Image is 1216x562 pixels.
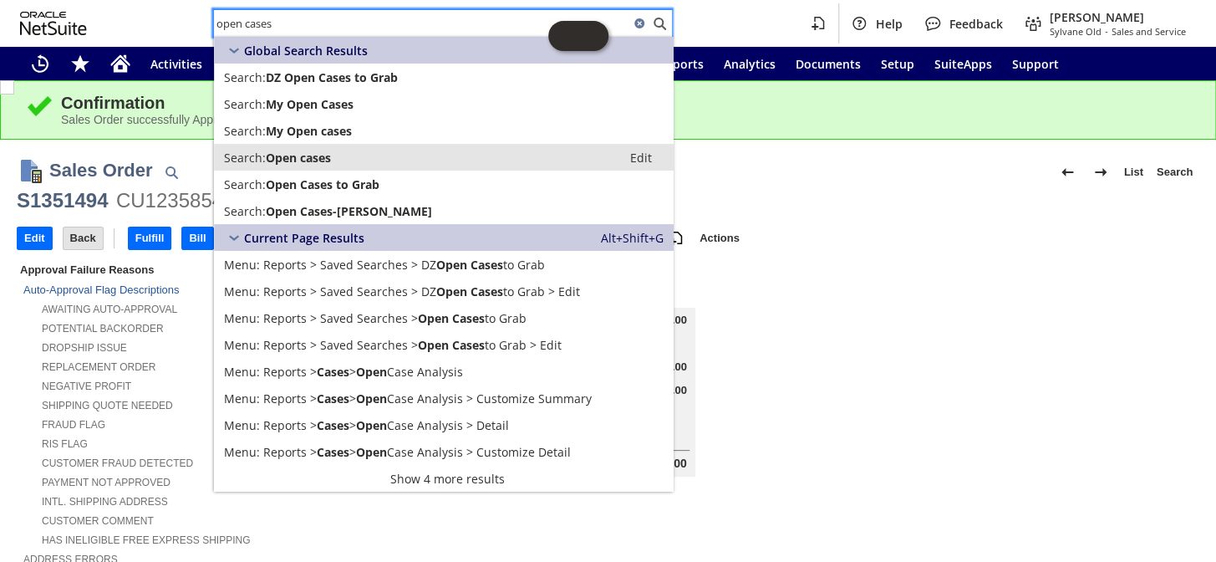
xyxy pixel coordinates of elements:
span: > [349,364,356,380]
span: Menu: [224,417,260,433]
a: Analytics [714,47,786,80]
span: Search: [224,123,266,139]
svg: Home [110,54,130,74]
span: Menu: [224,337,260,353]
span: Feedback [949,16,1003,32]
span: Oracle Guided Learning Widget. To move around, please hold and drag [578,21,608,51]
span: Case Analysis > Customize Detail [387,444,571,460]
div: Shortcuts [60,47,100,80]
a: Customize Summary [214,385,674,411]
span: Reports > [263,364,317,380]
a: List [1117,159,1150,186]
svg: Shortcuts [70,54,90,74]
span: Open [356,364,387,380]
div: Approval Failure Reasons [17,260,404,279]
a: Replacement Order [42,361,155,373]
span: Reports > Saved Searches > [263,310,418,326]
a: Customer Fraud Detected [42,457,193,469]
span: Open [418,337,449,353]
span: Reports > Saved Searches > DZ [263,284,436,299]
span: Case Analysis [387,364,463,380]
input: Back [64,227,103,249]
a: Payment not approved [42,477,170,488]
span: Sales and Service [1112,25,1186,38]
svg: logo [20,12,87,35]
a: Customer Comment [42,515,154,527]
svg: Search [649,13,669,33]
span: Menu: [224,257,260,273]
input: Fulfill [129,227,171,249]
span: Activities [150,56,202,72]
span: - [1105,25,1108,38]
svg: Recent Records [30,54,50,74]
span: Cases [317,444,349,460]
a: Edit [214,331,674,358]
span: SuiteApps [934,56,992,72]
span: to Grab > Edit [503,284,580,299]
span: Case Analysis > Customize Summary [387,391,592,406]
h1: Sales Order [49,156,153,184]
span: 0.00 [665,384,686,397]
span: Cases [317,391,349,406]
img: add-record.svg [666,228,686,248]
span: Cases [452,337,485,353]
span: Show 4 more results [390,471,505,487]
span: Global Search Results [244,43,368,59]
a: Recent Records [20,47,60,80]
a: Edit: [612,147,670,167]
span: to Grab > Edit [485,337,562,353]
a: Potential Backorder [42,323,164,335]
a: Warehouse [212,47,297,80]
a: Home [100,47,140,80]
span: Open [436,257,467,273]
a: Search:Open Cases-[PERSON_NAME]Edit: [214,197,674,224]
span: Reports > Saved Searches > [263,337,418,353]
span: to Grab [485,310,527,326]
span: Cases [471,284,503,299]
span: Reports > [263,417,317,433]
a: Awaiting Auto-Approval [42,304,177,315]
span: Menu: [224,364,260,380]
a: Setup [871,47,924,80]
span: Menu: [224,310,260,326]
a: Activities [140,47,212,80]
input: Bill [182,227,212,249]
input: Edit [18,227,52,249]
a: Show 4 more results [214,465,674,492]
a: Support [1002,47,1069,80]
a: SuiteApps [924,47,1002,80]
span: Cases [317,364,349,380]
a: Search:Open Cases to GrabEdit: [214,171,674,197]
span: Help [876,16,903,32]
a: Dropship Issue [42,342,127,354]
span: Cases [317,417,349,433]
span: Search: [224,176,266,192]
span: Open [356,444,387,460]
span: Open [356,417,387,433]
a: Search:My Open CasesEdit: [214,90,674,117]
a: Negative Profit [42,381,131,392]
span: Reports > [263,444,317,460]
a: Has Ineligible Free Express Shipping [42,534,250,546]
a: Edit [214,278,674,304]
span: Search: [224,69,266,85]
div: Confirmation [61,94,1190,113]
span: My Open cases [266,123,352,139]
span: Setup [881,56,914,72]
a: Search [1150,159,1199,186]
img: Next [1091,162,1111,182]
a: DZ Open Cases to Grab [214,251,674,278]
span: Search: [224,150,266,166]
span: to Grab [503,257,545,273]
a: Reports [649,47,714,80]
span: Open Cases-[PERSON_NAME] [266,203,432,219]
div: Sales Order successfully Approved [61,113,1190,126]
span: Open Cases to Grab [266,176,379,192]
a: Search:My Open casesEdit: [214,117,674,144]
span: Documents [796,56,861,72]
span: Open cases [266,150,331,166]
a: Intl. Shipping Address [42,496,168,508]
span: Open [356,391,387,406]
div: S1351494 [17,187,108,214]
span: Current Page Results [244,230,364,246]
